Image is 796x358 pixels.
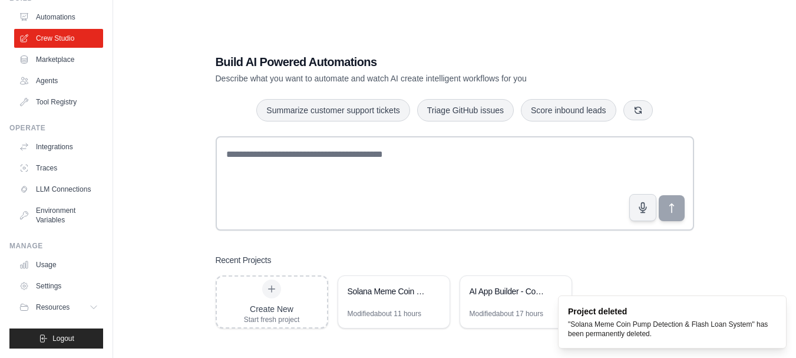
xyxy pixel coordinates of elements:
div: "Solana Meme Coin Pump Detection & Flash Loan System" has been permanently deleted. [568,320,772,339]
button: Click to speak your automation idea [629,194,656,221]
button: Score inbound leads [521,99,616,121]
div: Operate [9,123,103,133]
a: Traces [14,159,103,178]
div: Solana Meme Coin Pre-Pump Detection with Flash Loan [348,285,428,297]
span: Resources [36,303,70,312]
button: Logout [9,329,103,349]
a: Agents [14,71,103,90]
div: AI App Builder - Complete Application Development Workflow [470,285,550,297]
div: Project deleted [568,306,772,317]
a: Crew Studio [14,29,103,48]
button: Get new suggestions [623,100,653,120]
button: Resources [14,298,103,317]
iframe: Chat Widget [737,301,796,358]
div: Create New [244,303,300,315]
p: Describe what you want to automate and watch AI create intelligent workflows for you [216,73,612,84]
div: Modified about 17 hours [470,309,543,318]
h3: Recent Projects [216,254,272,266]
a: Automations [14,8,103,27]
a: Tool Registry [14,93,103,111]
a: Marketplace [14,50,103,69]
a: Environment Variables [14,201,103,229]
div: Modified about 11 hours [348,309,421,318]
a: Integrations [14,137,103,156]
span: Logout [52,334,74,343]
div: Start fresh project [244,315,300,324]
a: Settings [14,277,103,295]
a: Usage [14,255,103,274]
div: Manage [9,241,103,251]
button: Triage GitHub issues [417,99,514,121]
h1: Build AI Powered Automations [216,54,612,70]
a: LLM Connections [14,180,103,199]
button: Summarize customer support tickets [256,99,409,121]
